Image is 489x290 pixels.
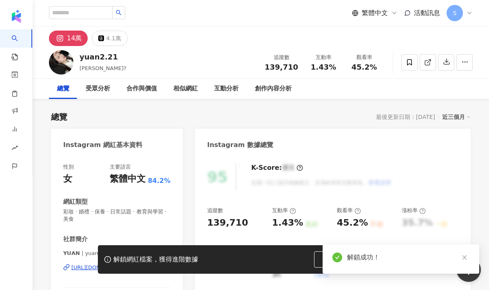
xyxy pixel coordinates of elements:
[214,84,239,94] div: 互動分析
[116,10,122,15] span: search
[63,173,72,185] div: 女
[207,217,248,229] div: 139,710
[173,84,198,94] div: 相似網紅
[207,207,223,214] div: 追蹤數
[337,217,368,229] div: 45.2%
[148,176,170,185] span: 84.2%
[462,255,467,260] span: close
[207,141,273,149] div: Instagram 數據總覽
[251,163,303,172] div: K-Score :
[106,33,121,44] div: 4.1萬
[63,235,88,244] div: 社群簡介
[272,217,303,229] div: 1.43%
[57,84,69,94] div: 總覽
[110,173,146,185] div: 繁體中文
[255,84,292,94] div: 創作內容分析
[10,10,23,23] img: logo icon
[332,253,342,262] span: check-circle
[265,63,298,71] span: 139,710
[337,207,361,214] div: 觀看率
[272,207,296,214] div: 互動率
[63,198,88,206] div: 網紅類型
[63,163,74,171] div: 性別
[86,84,110,94] div: 受眾分析
[11,140,18,158] span: rise
[311,63,336,71] span: 1.43%
[414,9,440,17] span: 活動訊息
[314,251,374,268] button: 觀看圖表範例
[126,84,157,94] div: 合作與價值
[113,255,198,264] div: 解鎖網紅檔案，獲得進階數據
[11,29,28,61] a: search
[92,31,127,46] button: 4.1萬
[80,65,126,71] span: [PERSON_NAME]?
[453,9,457,18] span: S
[67,33,82,44] div: 14萬
[265,53,298,62] div: 追蹤數
[49,50,73,75] img: KOL Avatar
[110,163,131,171] div: 主要語言
[442,112,471,122] div: 近三個月
[63,141,142,149] div: Instagram 網紅基本資料
[80,52,126,62] div: yuan2.21
[51,111,67,123] div: 總覽
[308,53,339,62] div: 互動率
[349,53,380,62] div: 觀看率
[376,114,435,120] div: 最後更新日期：[DATE]
[347,253,469,262] div: 解鎖成功！
[49,31,88,46] button: 14萬
[352,63,377,71] span: 45.2%
[362,9,388,18] span: 繁體中文
[63,208,170,223] span: 彩妝 · 婚禮 · 保養 · 日常話題 · 教育與學習 · 美食
[402,207,426,214] div: 漲粉率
